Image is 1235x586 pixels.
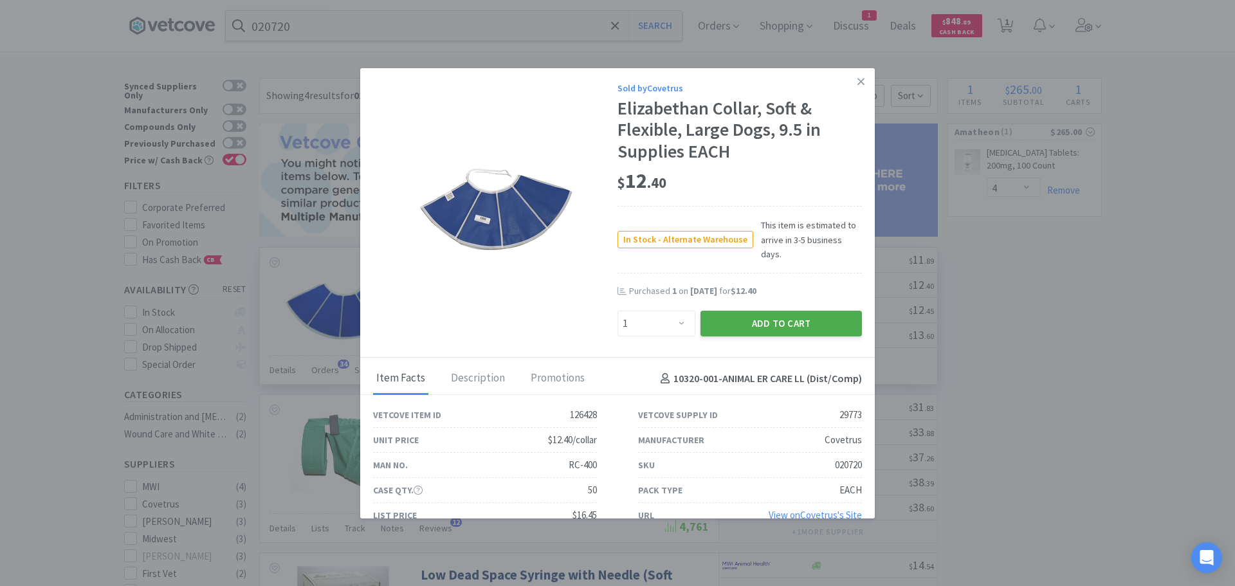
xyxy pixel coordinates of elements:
div: Case Qty. [373,483,423,497]
div: EACH [839,482,862,498]
div: Pack Type [638,483,682,497]
img: 1a5b6e69ea0c42cba0262a9b865f4aae_29773.png [415,159,576,259]
span: This item is estimated to arrive in 3-5 business days. [753,218,862,261]
button: Add to Cart [700,311,862,336]
a: View onCovetrus's Site [769,509,862,521]
div: 126428 [570,407,597,423]
h4: 10320-001 - ANIMAL ER CARE LL (Dist/Comp) [655,371,862,387]
div: 020720 [835,457,862,473]
div: URL [638,508,654,522]
div: Unit Price [373,433,419,447]
span: $ [617,174,625,192]
span: . 40 [647,174,666,192]
div: Purchased on for [629,285,862,298]
span: [DATE] [690,285,717,297]
div: Vetcove Item ID [373,408,441,422]
span: In Stock - Alternate Warehouse [618,232,753,248]
div: 29773 [839,407,862,423]
div: Man No. [373,458,408,472]
div: $16.45 [572,508,597,523]
span: $12.40 [731,285,756,297]
div: SKU [638,458,655,472]
div: Description [448,363,508,395]
div: Open Intercom Messenger [1191,542,1222,573]
div: Vetcove Supply ID [638,408,718,422]
div: 50 [588,482,597,498]
div: RC-400 [569,457,597,473]
div: Sold by Covetrus [617,81,862,95]
div: Promotions [527,363,588,395]
div: $12.40/collar [548,432,597,448]
span: 1 [672,285,677,297]
div: Item Facts [373,363,428,395]
div: List Price [373,508,417,522]
div: Covetrus [825,432,862,448]
div: Manufacturer [638,433,704,447]
span: 12 [617,168,666,194]
div: Elizabethan Collar, Soft & Flexible, Large Dogs, 9.5 in Supplies EACH [617,98,862,163]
